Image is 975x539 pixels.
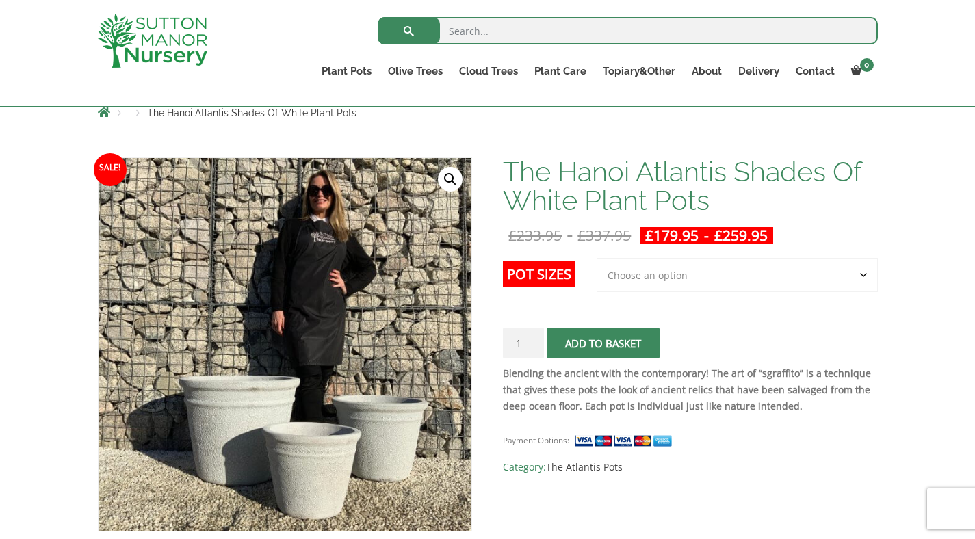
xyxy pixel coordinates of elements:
[645,226,699,245] bdi: 179.95
[98,107,878,118] nav: Breadcrumbs
[640,227,773,244] ins: -
[438,167,463,192] a: View full-screen image gallery
[684,62,730,81] a: About
[860,58,874,72] span: 0
[730,62,788,81] a: Delivery
[503,227,636,244] del: -
[503,435,569,445] small: Payment Options:
[98,14,207,68] img: logo
[380,62,451,81] a: Olive Trees
[94,153,127,186] span: Sale!
[595,62,684,81] a: Topiary&Other
[577,226,586,245] span: £
[503,367,871,412] strong: Blending the ancient with the contemporary! The art of “sgraffito” is a technique that gives thes...
[503,328,544,358] input: Product quantity
[714,226,723,245] span: £
[714,226,768,245] bdi: 259.95
[508,226,517,245] span: £
[451,62,526,81] a: Cloud Trees
[503,157,877,215] h1: The Hanoi Atlantis Shades Of White Plant Pots
[547,328,660,358] button: Add to basket
[147,107,356,118] span: The Hanoi Atlantis Shades Of White Plant Pots
[503,261,575,287] label: Pot Sizes
[645,226,653,245] span: £
[788,62,843,81] a: Contact
[378,17,878,44] input: Search...
[577,226,631,245] bdi: 337.95
[546,460,623,473] a: The Atlantis Pots
[313,62,380,81] a: Plant Pots
[508,226,562,245] bdi: 233.95
[574,434,677,448] img: payment supported
[526,62,595,81] a: Plant Care
[843,62,878,81] a: 0
[503,459,877,475] span: Category:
